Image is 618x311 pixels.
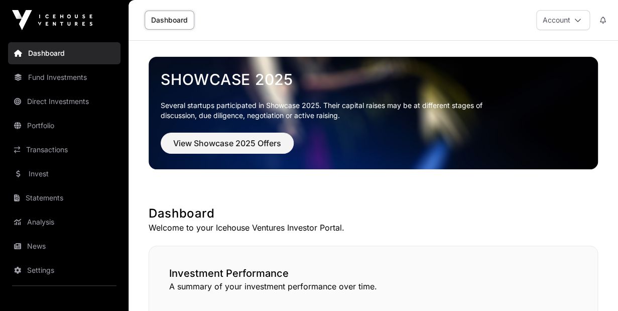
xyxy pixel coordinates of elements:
[8,139,120,161] a: Transactions
[8,90,120,113] a: Direct Investments
[161,143,294,153] a: View Showcase 2025 Offers
[8,259,120,281] a: Settings
[161,100,498,121] p: Several startups participated in Showcase 2025. Their capital raises may be at different stages o...
[145,11,194,30] a: Dashboard
[161,133,294,154] button: View Showcase 2025 Offers
[149,205,598,222] h1: Dashboard
[8,235,120,257] a: News
[149,222,598,234] p: Welcome to your Icehouse Ventures Investor Portal.
[173,137,281,149] span: View Showcase 2025 Offers
[12,10,92,30] img: Icehouse Ventures Logo
[169,280,577,292] p: A summary of your investment performance over time.
[169,266,577,280] h2: Investment Performance
[536,10,590,30] button: Account
[8,187,120,209] a: Statements
[161,70,586,88] a: Showcase 2025
[8,163,120,185] a: Invest
[149,57,598,169] img: Showcase 2025
[8,211,120,233] a: Analysis
[568,263,618,311] iframe: Chat Widget
[8,66,120,88] a: Fund Investments
[8,115,120,137] a: Portfolio
[8,42,120,64] a: Dashboard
